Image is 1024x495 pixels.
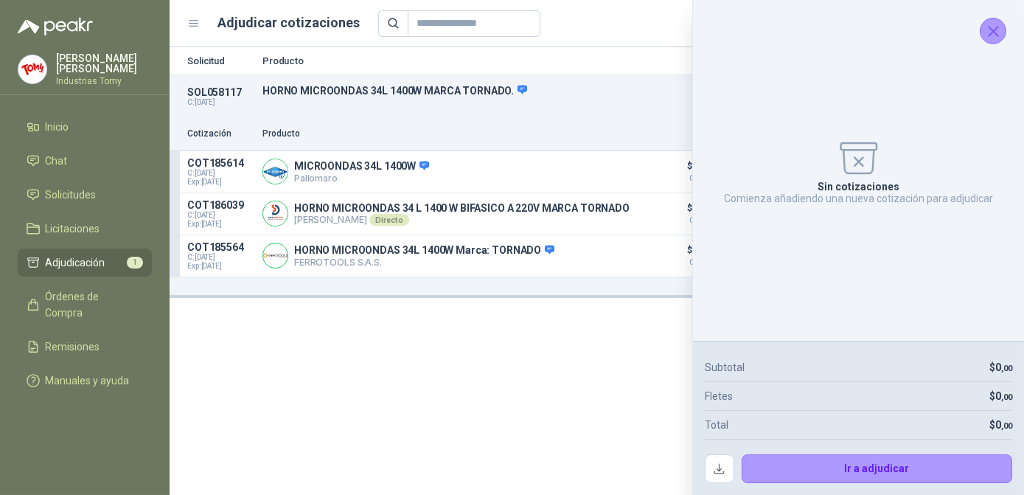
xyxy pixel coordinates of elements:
a: Manuales y ayuda [18,367,152,395]
p: COT186039 [187,199,254,211]
img: Company Logo [18,55,46,83]
p: Total [705,417,728,433]
img: Company Logo [263,159,288,184]
p: Pallomaro [294,173,429,184]
img: Company Logo [263,243,288,268]
img: Logo peakr [18,18,93,35]
span: ,00 [1001,392,1012,402]
span: 0 [995,390,1012,402]
span: 0 [995,361,1012,373]
p: COT185614 [187,157,254,169]
p: [PERSON_NAME] [294,214,630,226]
span: Adjudicación [46,255,105,271]
span: Crédito 30 días [667,259,741,266]
p: Producto [262,56,794,66]
span: 1 [127,257,143,269]
span: Órdenes de Compra [46,288,138,321]
p: $ 10.898.496 [667,157,741,182]
img: Company Logo [263,201,288,226]
div: Directo [369,214,408,226]
span: Exp: [DATE] [187,262,254,271]
p: Comienza añadiendo una nueva cotización para adjudicar [724,193,993,204]
p: HORNO MICROONDAS 34L 1400W MARCA TORNADO. [262,84,794,97]
p: C: [DATE] [187,98,254,107]
span: Crédito 30 días [667,175,741,182]
span: Chat [46,153,68,169]
p: Producto [262,127,658,141]
span: 0 [995,419,1012,431]
span: Remisiones [46,339,100,355]
p: Sin cotizaciones [818,181,899,193]
p: Precio [667,127,741,141]
span: Exp: [DATE] [187,178,254,187]
span: Crédito 30 días [667,217,741,224]
button: Ir a adjudicar [742,454,1013,484]
a: Remisiones [18,333,152,361]
h1: Adjudicar cotizaciones [218,13,361,33]
span: ,00 [1001,364,1012,373]
p: HORNO MICROONDAS 34L 1400W Marca: TORNADO [294,244,554,257]
span: Exp: [DATE] [187,220,254,229]
span: Manuales y ayuda [46,373,130,389]
p: $ 23.347.800 [667,241,741,266]
p: $ [989,359,1012,375]
p: COT185564 [187,241,254,253]
p: Industrias Tomy [56,77,152,86]
p: Fletes [705,388,733,404]
span: C: [DATE] [187,169,254,178]
p: [PERSON_NAME] [PERSON_NAME] [56,53,152,74]
a: Adjudicación1 [18,249,152,277]
p: SOL058117 [187,86,254,98]
a: Chat [18,147,152,175]
span: C: [DATE] [187,211,254,220]
p: MICROONDAS 34L 1400W [294,160,429,173]
p: FERROTOOLS S.A.S. [294,257,554,268]
a: Órdenes de Compra [18,283,152,327]
p: Subtotal [705,359,745,375]
p: Cotización [187,127,254,141]
a: Licitaciones [18,215,152,243]
span: Inicio [46,119,69,135]
span: ,00 [1001,421,1012,431]
a: Solicitudes [18,181,152,209]
a: Inicio [18,113,152,141]
span: Licitaciones [46,221,100,237]
p: $ [989,388,1012,404]
p: $ 14.204.111 [667,199,741,224]
p: $ [989,417,1012,433]
p: HORNO MICROONDAS 34 L 1400 W BIFASICO A 220V MARCA TORNADO [294,202,630,214]
p: Solicitud [187,56,254,66]
span: C: [DATE] [187,253,254,262]
span: Solicitudes [46,187,97,203]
